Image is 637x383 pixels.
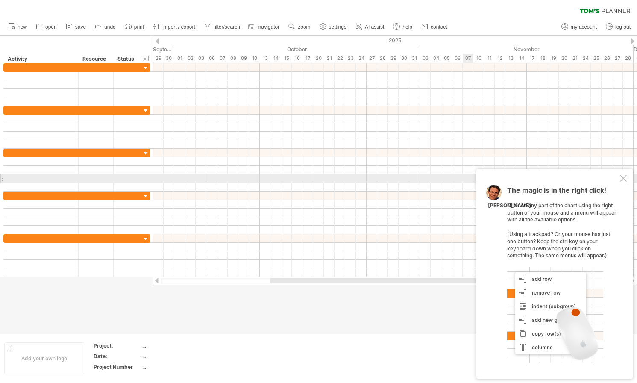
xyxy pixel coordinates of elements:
div: Thursday, 2 October 2025 [185,54,196,63]
div: Wednesday, 29 October 2025 [388,54,399,63]
div: Friday, 24 October 2025 [356,54,367,63]
div: Project: [94,342,141,349]
div: Wednesday, 26 November 2025 [602,54,612,63]
a: log out [604,21,633,32]
div: Monday, 3 November 2025 [420,54,431,63]
div: .... [142,342,214,349]
span: navigator [258,24,279,30]
div: Friday, 10 October 2025 [249,54,260,63]
div: Friday, 28 November 2025 [623,54,634,63]
div: Friday, 7 November 2025 [463,54,473,63]
a: new [6,21,29,32]
span: log out [615,24,631,30]
a: undo [93,21,118,32]
div: Wednesday, 8 October 2025 [228,54,238,63]
a: zoom [286,21,313,32]
div: November 2025 [420,45,634,54]
a: settings [317,21,349,32]
span: contact [431,24,447,30]
span: undo [104,24,116,30]
div: Tuesday, 11 November 2025 [484,54,495,63]
div: Monday, 20 October 2025 [313,54,324,63]
div: Monday, 13 October 2025 [260,54,270,63]
div: Monday, 6 October 2025 [206,54,217,63]
div: Wednesday, 19 November 2025 [548,54,559,63]
span: help [402,24,412,30]
div: Tuesday, 25 November 2025 [591,54,602,63]
div: Friday, 31 October 2025 [409,54,420,63]
div: Thursday, 9 October 2025 [238,54,249,63]
div: Date: [94,353,141,360]
span: settings [329,24,346,30]
a: help [391,21,415,32]
div: Tuesday, 21 October 2025 [324,54,335,63]
span: zoom [298,24,310,30]
div: .... [142,353,214,360]
a: import / export [151,21,198,32]
a: AI assist [353,21,387,32]
div: Thursday, 27 November 2025 [612,54,623,63]
div: Monday, 27 October 2025 [367,54,377,63]
div: Friday, 21 November 2025 [569,54,580,63]
div: Add your own logo [4,342,84,374]
div: Thursday, 13 November 2025 [505,54,516,63]
a: save [64,21,88,32]
div: Thursday, 23 October 2025 [345,54,356,63]
div: Monday, 29 September 2025 [153,54,164,63]
div: [PERSON_NAME] [488,202,531,209]
div: Wednesday, 5 November 2025 [441,54,452,63]
div: Friday, 3 October 2025 [196,54,206,63]
a: print [123,21,147,32]
div: Monday, 17 November 2025 [527,54,537,63]
span: save [75,24,86,30]
span: (Using a trackpad? Or your mouse has just one button? Keep the ctrl key on your keyboard down whe... [507,231,610,259]
div: Tuesday, 14 October 2025 [270,54,281,63]
div: Wednesday, 22 October 2025 [335,54,345,63]
div: October 2025 [174,45,420,54]
div: Tuesday, 28 October 2025 [377,54,388,63]
a: contact [419,21,450,32]
div: Thursday, 30 October 2025 [399,54,409,63]
span: new [18,24,27,30]
div: Tuesday, 18 November 2025 [537,54,548,63]
div: Resource [82,55,109,63]
div: Project Number [94,363,141,371]
a: filter/search [202,21,243,32]
a: navigator [247,21,282,32]
a: open [34,21,59,32]
span: my account [571,24,597,30]
span: The magic is in the right click! [507,186,606,199]
div: Thursday, 20 November 2025 [559,54,569,63]
div: Thursday, 16 October 2025 [292,54,302,63]
span: AI assist [365,24,384,30]
span: open [45,24,57,30]
div: Status [117,55,136,63]
a: my account [559,21,599,32]
div: Activity [8,55,73,63]
div: Wednesday, 1 October 2025 [174,54,185,63]
div: Thursday, 6 November 2025 [452,54,463,63]
div: .... [142,363,214,371]
span: filter/search [214,24,240,30]
div: Wednesday, 12 November 2025 [495,54,505,63]
div: Monday, 10 November 2025 [473,54,484,63]
div: Friday, 14 November 2025 [516,54,527,63]
div: Click on any part of the chart using the right button of your mouse and a menu will appear with a... [507,187,618,363]
div: Friday, 17 October 2025 [302,54,313,63]
div: Monday, 24 November 2025 [580,54,591,63]
div: Tuesday, 30 September 2025 [164,54,174,63]
div: Wednesday, 15 October 2025 [281,54,292,63]
div: Tuesday, 7 October 2025 [217,54,228,63]
div: Tuesday, 4 November 2025 [431,54,441,63]
span: print [134,24,144,30]
span: import / export [162,24,195,30]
